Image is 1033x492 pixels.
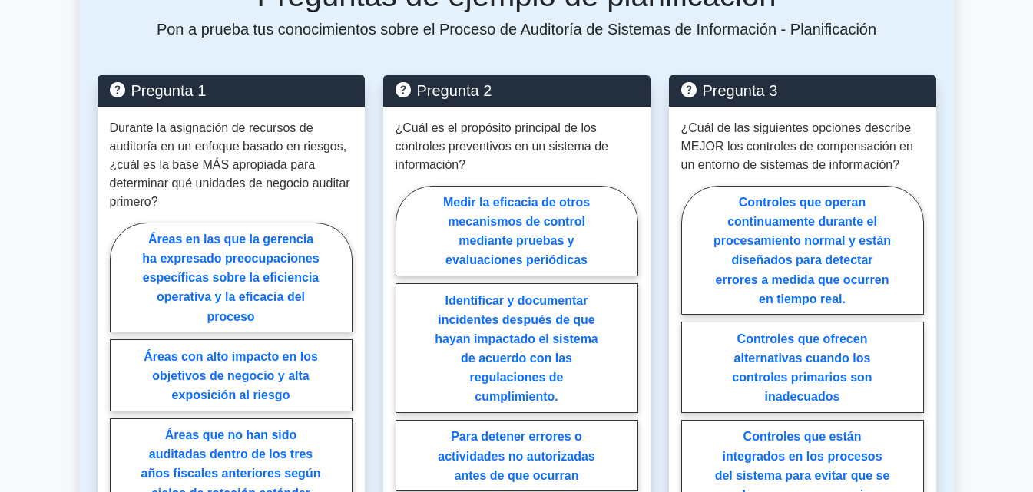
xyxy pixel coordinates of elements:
font: Medir la eficacia de otros mecanismos de control mediante pruebas y evaluaciones periódicas [443,196,590,266]
font: Pregunta 3 [703,82,778,99]
font: Durante la asignación de recursos de auditoría en un enfoque basado en riesgos, ¿cuál es la base ... [110,121,350,208]
font: Para detener errores o actividades no autorizadas antes de que ocurran [438,430,595,481]
font: Pregunta 1 [131,82,207,99]
font: Áreas con alto impacto en los objetivos de negocio y alta exposición al riesgo [144,349,318,401]
font: Controles que ofrecen alternativas cuando los controles primarios son inadecuados [732,332,872,403]
font: Controles que operan continuamente durante el procesamiento normal y están diseñados para detecta... [713,196,891,305]
font: ¿Cuál es el propósito principal de los controles preventivos en un sistema de información? [396,121,608,171]
font: Pregunta 2 [417,82,492,99]
font: Identificar y documentar incidentes después de que hayan impactado el sistema de acuerdo con las ... [435,293,598,403]
font: ¿Cuál de las siguientes opciones describe MEJOR los controles de compensación en un entorno de si... [681,121,913,171]
font: Áreas en las que la gerencia ha expresado preocupaciones específicas sobre la eficiencia operativ... [142,233,319,323]
font: Pon a prueba tus conocimientos sobre el Proceso de Auditoría de Sistemas de Información - Planifi... [157,21,876,38]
